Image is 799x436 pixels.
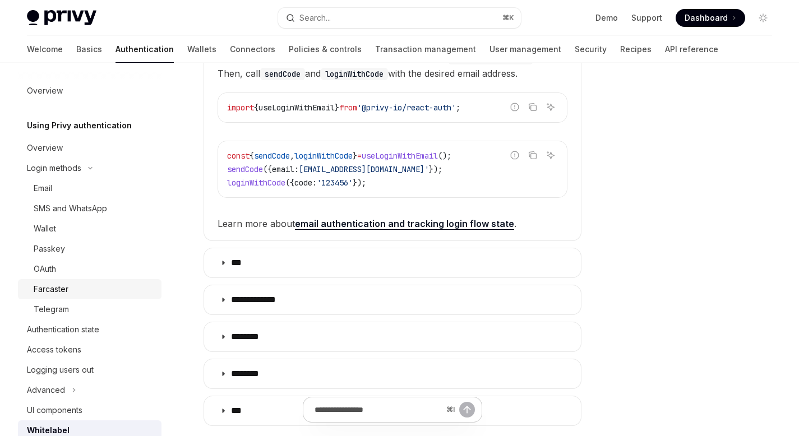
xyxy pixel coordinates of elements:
[631,12,662,24] a: Support
[27,119,132,132] h5: Using Privy authentication
[676,9,745,27] a: Dashboard
[285,178,294,188] span: ({
[76,36,102,63] a: Basics
[27,10,96,26] img: light logo
[187,36,216,63] a: Wallets
[543,100,558,114] button: Ask AI
[227,151,250,161] span: const
[456,103,460,113] span: ;
[27,161,81,175] div: Login methods
[18,178,161,198] a: Email
[218,216,567,231] span: Learn more about .
[335,103,339,113] span: }
[18,158,161,178] button: Toggle Login methods section
[339,103,357,113] span: from
[27,84,63,98] div: Overview
[230,36,275,63] a: Connectors
[18,299,161,319] a: Telegram
[227,103,254,113] span: import
[34,182,52,195] div: Email
[502,13,514,22] span: ⌘ K
[18,138,161,158] a: Overview
[357,103,456,113] span: '@privy-io/react-auth'
[754,9,772,27] button: Toggle dark mode
[250,151,254,161] span: {
[18,81,161,101] a: Overview
[665,36,718,63] a: API reference
[429,164,442,174] span: });
[34,242,65,256] div: Passkey
[353,151,357,161] span: }
[27,323,99,336] div: Authentication state
[375,36,476,63] a: Transaction management
[27,363,94,377] div: Logging users out
[543,148,558,163] button: Ask AI
[34,222,56,235] div: Wallet
[525,148,540,163] button: Copy the contents from the code block
[18,319,161,340] a: Authentication state
[459,402,475,418] button: Send message
[438,151,451,161] span: ();
[290,151,294,161] span: ,
[315,397,442,422] input: Ask a question...
[116,36,174,63] a: Authentication
[254,151,290,161] span: sendCode
[18,198,161,219] a: SMS and WhatsApp
[575,36,607,63] a: Security
[27,36,63,63] a: Welcome
[289,36,362,63] a: Policies & controls
[294,178,317,188] span: code:
[18,239,161,259] a: Passkey
[353,178,366,188] span: });
[18,219,161,239] a: Wallet
[525,100,540,114] button: Copy the contents from the code block
[227,178,285,188] span: loginWithCode
[18,259,161,279] a: OAuth
[27,383,65,397] div: Advanced
[272,164,299,174] span: email:
[299,11,331,25] div: Search...
[278,8,520,28] button: Open search
[34,262,56,276] div: OAuth
[27,141,63,155] div: Overview
[294,151,353,161] span: loginWithCode
[18,340,161,360] a: Access tokens
[218,50,567,81] span: To whitelabel Privy’s passwordless email flow, use the hook. Then, call and with the desired emai...
[595,12,618,24] a: Demo
[321,68,388,80] code: loginWithCode
[27,403,82,417] div: UI components
[260,68,305,80] code: sendCode
[18,279,161,299] a: Farcaster
[18,380,161,400] button: Toggle Advanced section
[34,202,107,215] div: SMS and WhatsApp
[258,103,335,113] span: useLoginWithEmail
[489,36,561,63] a: User management
[34,282,68,296] div: Farcaster
[620,36,652,63] a: Recipes
[254,103,258,113] span: {
[18,360,161,380] a: Logging users out
[18,400,161,420] a: UI components
[317,178,353,188] span: '123456'
[34,303,69,316] div: Telegram
[299,164,429,174] span: [EMAIL_ADDRESS][DOMAIN_NAME]'
[507,100,522,114] button: Report incorrect code
[507,148,522,163] button: Report incorrect code
[685,12,728,24] span: Dashboard
[227,164,263,174] span: sendCode
[27,343,81,356] div: Access tokens
[263,164,272,174] span: ({
[295,218,514,230] a: email authentication and tracking login flow state
[357,151,362,161] span: =
[362,151,438,161] span: useLoginWithEmail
